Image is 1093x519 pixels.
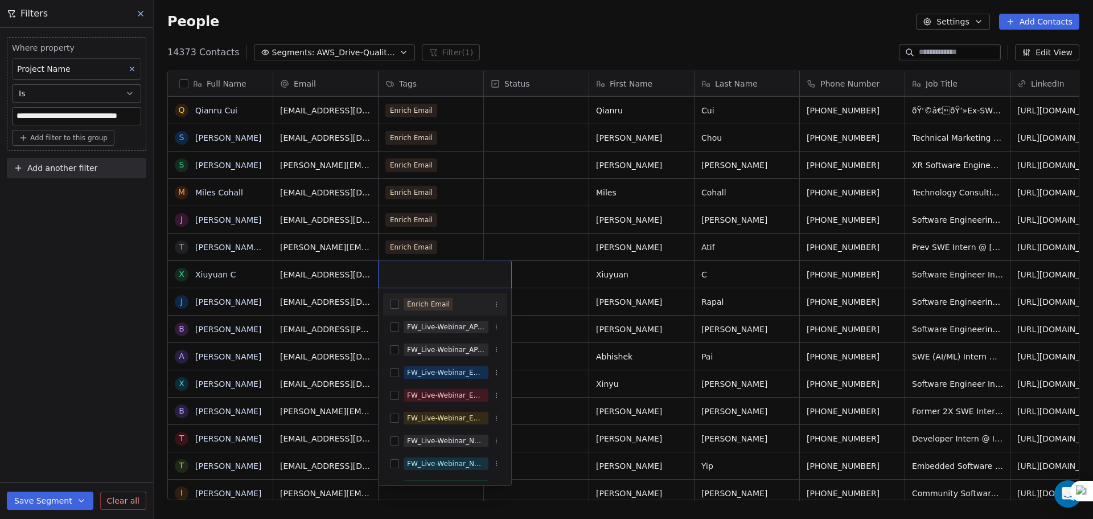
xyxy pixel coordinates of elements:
[407,322,485,332] div: FW_Live-Webinar_APAC_21stAugust'25
[407,459,485,469] div: FW_Live-Webinar_NA_21stAugust'25 - Batch 2
[407,345,485,355] div: FW_Live-Webinar_APAC_21stAugust'25 - Batch 2
[407,436,485,446] div: FW_Live-Webinar_NA_21stAugust'25- Batch 2
[407,390,485,401] div: FW_Live-Webinar_EU_27thAugust'25 - Batch 2
[407,413,485,423] div: FW_Live-Webinar_EU_28thAugust'25
[407,367,485,378] div: FW_Live-Webinar_EU_27thAugust'25
[407,299,450,309] div: Enrich Email
[383,293,507,498] div: Suggestions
